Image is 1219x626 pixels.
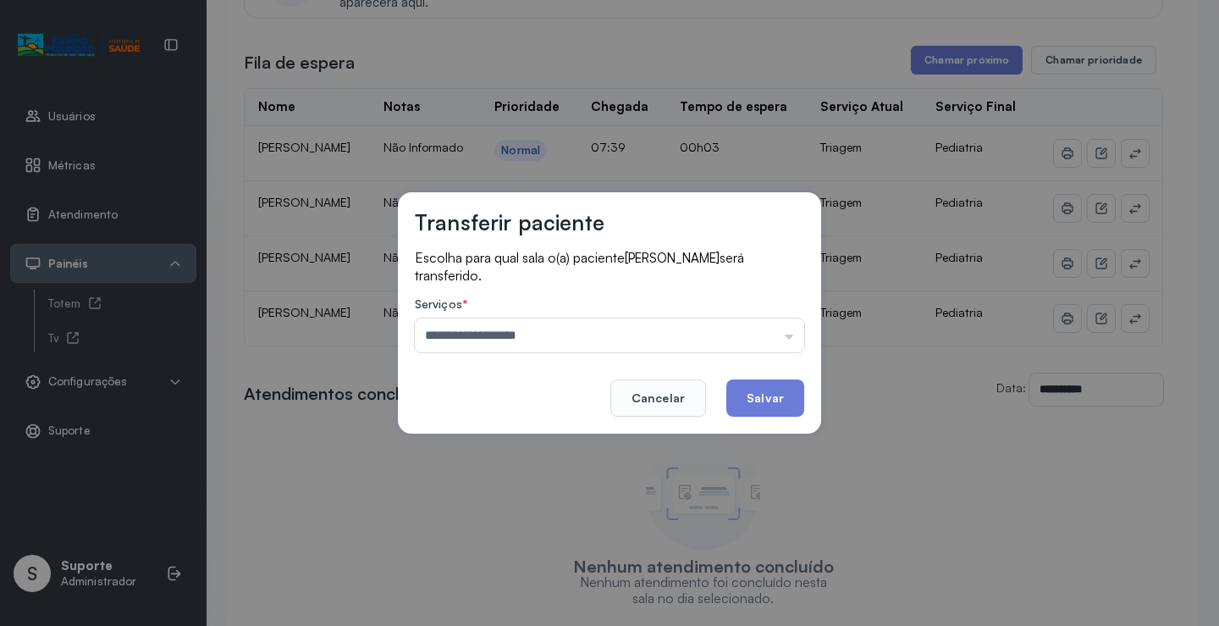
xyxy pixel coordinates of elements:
button: Salvar [726,379,804,417]
button: Cancelar [610,379,706,417]
p: Escolha para qual sala o(a) paciente será transferido. [415,249,804,284]
span: [PERSON_NAME] [625,250,720,266]
span: Serviços [415,296,462,311]
h3: Transferir paciente [415,209,604,235]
